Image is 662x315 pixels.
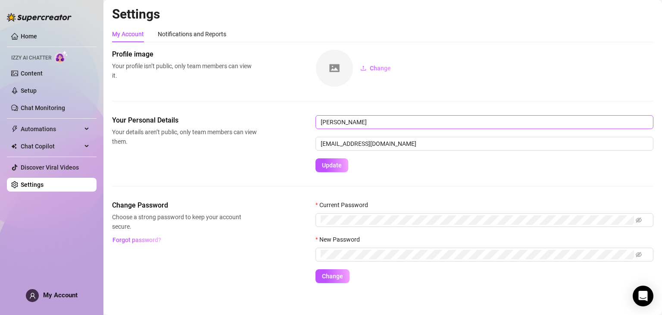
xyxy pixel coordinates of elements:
[633,286,653,306] div: Open Intercom Messenger
[21,181,44,188] a: Settings
[29,293,36,299] span: user
[315,158,348,172] button: Update
[158,29,226,39] div: Notifications and Reports
[636,252,642,258] span: eye-invisible
[315,269,350,283] button: Change
[112,200,257,211] span: Change Password
[21,139,82,153] span: Chat Copilot
[316,50,353,87] img: square-placeholder.png
[112,212,257,231] span: Choose a strong password to keep your account secure.
[21,70,43,77] a: Content
[353,61,398,75] button: Change
[21,104,65,111] a: Chat Monitoring
[315,115,653,129] input: Enter name
[315,235,365,244] label: New Password
[112,233,161,247] button: Forgot password?
[21,164,79,171] a: Discover Viral Videos
[112,115,257,126] span: Your Personal Details
[11,54,51,62] span: Izzy AI Chatter
[21,122,82,136] span: Automations
[315,200,374,210] label: Current Password
[11,143,17,149] img: Chat Copilot
[112,49,257,60] span: Profile image
[112,236,161,243] span: Forgot password?
[360,65,366,71] span: upload
[112,61,257,80] span: Your profile isn’t public, only team members can view it.
[636,217,642,223] span: eye-invisible
[322,273,343,280] span: Change
[321,215,634,225] input: Current Password
[55,50,68,63] img: AI Chatter
[43,291,78,299] span: My Account
[21,87,37,94] a: Setup
[112,6,653,22] h2: Settings
[11,126,18,132] span: thunderbolt
[21,33,37,40] a: Home
[321,250,634,259] input: New Password
[7,13,72,22] img: logo-BBDzfeDw.svg
[322,162,342,169] span: Update
[370,65,391,72] span: Change
[112,29,144,39] div: My Account
[112,127,257,146] span: Your details aren’t public, only team members can view them.
[315,137,653,151] input: Enter new email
